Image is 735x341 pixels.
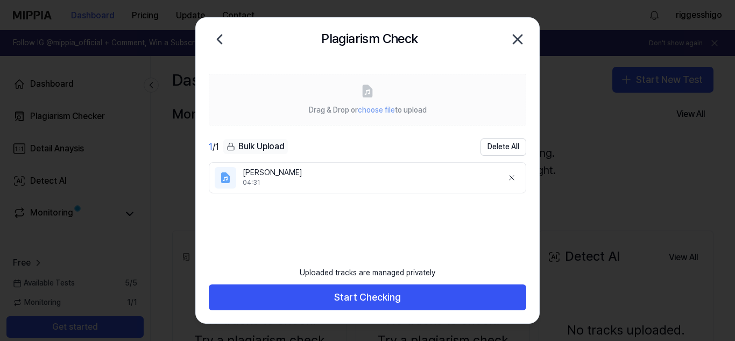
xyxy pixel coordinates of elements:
div: / 1 [209,141,219,154]
div: [PERSON_NAME] [243,168,494,178]
div: Uploaded tracks are managed privately [293,261,442,285]
button: Delete All [480,138,526,156]
span: 1 [209,142,213,152]
button: Bulk Upload [223,139,288,155]
h2: Plagiarism Check [321,29,418,49]
span: choose file [358,106,395,114]
button: Start Checking [209,284,526,310]
div: 04:31 [243,178,494,187]
span: Drag & Drop or to upload [309,106,427,114]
